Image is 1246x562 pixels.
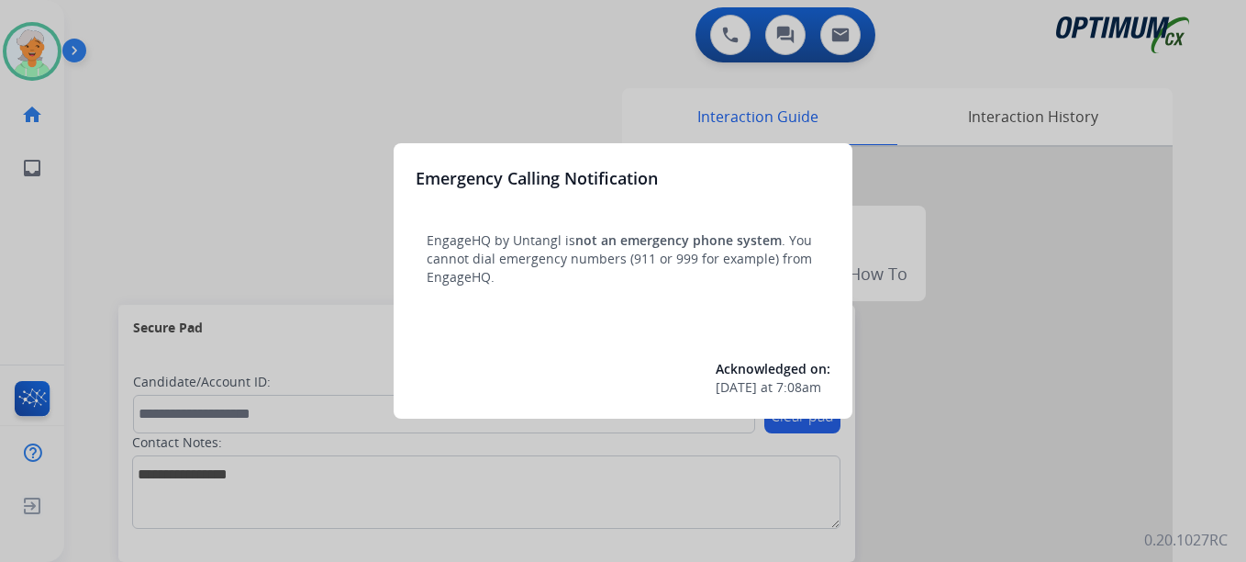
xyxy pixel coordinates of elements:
span: not an emergency phone system [575,231,782,249]
div: at [716,378,830,397]
p: EngageHQ by Untangl is . You cannot dial emergency numbers (911 or 999 for example) from EngageHQ. [427,231,819,287]
p: 0.20.1027RC [1144,529,1228,551]
span: Acknowledged on: [716,360,830,377]
span: 7:08am [776,378,821,397]
h3: Emergency Calling Notification [416,165,658,191]
span: [DATE] [716,378,757,397]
